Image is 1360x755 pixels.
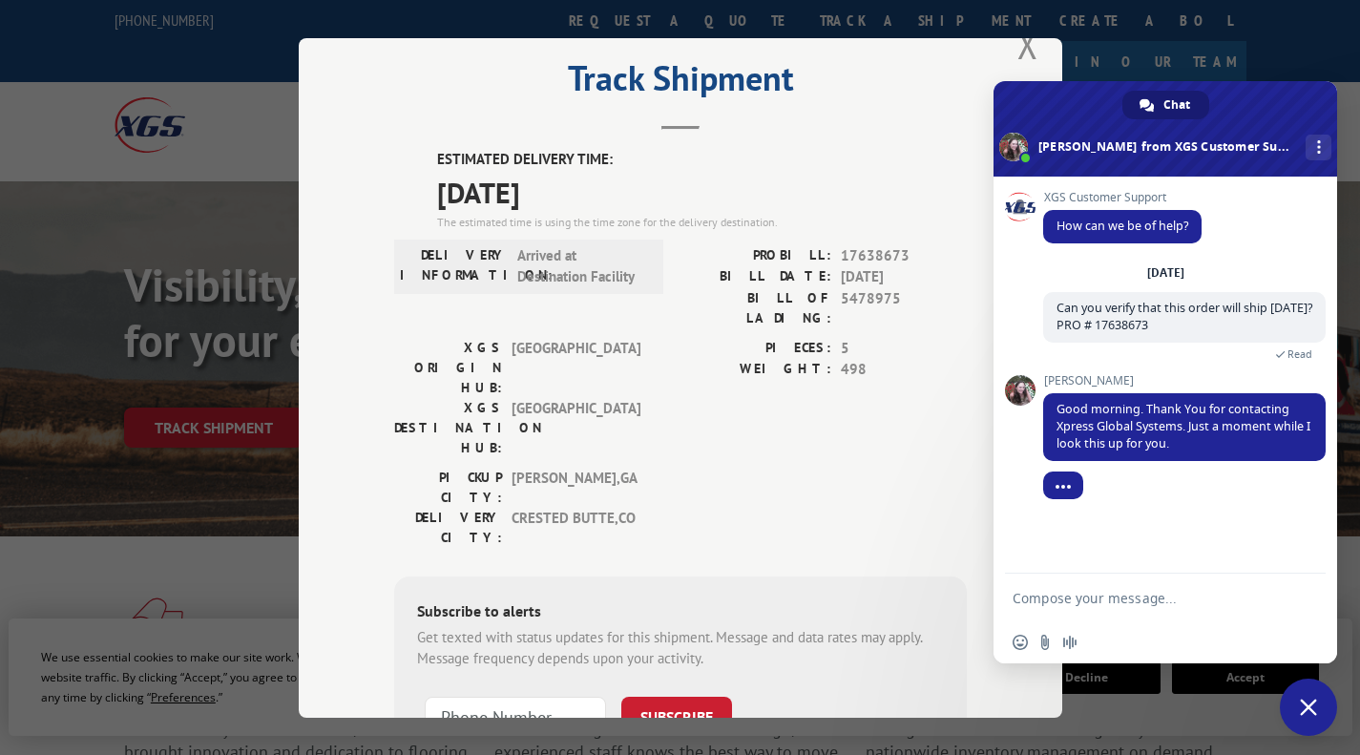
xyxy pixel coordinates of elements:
span: 5 [841,337,967,359]
span: [GEOGRAPHIC_DATA] [512,397,640,457]
span: [DATE] [437,170,967,213]
span: Send a file [1037,635,1053,650]
input: Phone Number [425,696,606,736]
label: BILL OF LADING: [680,287,831,327]
span: Arrived at Destination Facility [517,244,646,287]
label: ESTIMATED DELIVERY TIME: [437,149,967,171]
label: BILL DATE: [680,266,831,288]
div: Get texted with status updates for this shipment. Message and data rates may apply. Message frequ... [417,626,944,669]
div: Subscribe to alerts [417,598,944,626]
div: [DATE] [1147,267,1184,279]
button: Close modal [1017,19,1038,70]
h2: Track Shipment [394,65,967,101]
label: XGS ORIGIN HUB: [394,337,502,397]
label: PROBILL: [680,244,831,266]
span: CRESTED BUTTE , CO [512,507,640,547]
div: Close chat [1280,679,1337,736]
label: XGS DESTINATION HUB: [394,397,502,457]
span: Good morning. Thank You for contacting Xpress Global Systems. Just a moment while I look this up ... [1057,401,1310,451]
span: [GEOGRAPHIC_DATA] [512,337,640,397]
div: Chat [1122,91,1209,119]
span: 498 [841,359,967,381]
span: [PERSON_NAME] , GA [512,467,640,507]
span: How can we be of help? [1057,218,1188,234]
span: [DATE] [841,266,967,288]
span: Audio message [1062,635,1078,650]
span: XGS Customer Support [1043,191,1202,204]
label: WEIGHT: [680,359,831,381]
div: More channels [1306,135,1331,160]
textarea: Compose your message... [1013,590,1276,607]
label: PICKUP CITY: [394,467,502,507]
span: Read [1287,347,1312,361]
span: [PERSON_NAME] [1043,374,1326,388]
label: DELIVERY INFORMATION: [400,244,508,287]
span: Chat [1163,91,1190,119]
span: Insert an emoji [1013,635,1028,650]
label: PIECES: [680,337,831,359]
span: Can you verify that this order will ship [DATE]? PRO # 17638673 [1057,300,1312,333]
span: 5478975 [841,287,967,327]
button: SUBSCRIBE [621,696,732,736]
label: DELIVERY CITY: [394,507,502,547]
span: 17638673 [841,244,967,266]
div: The estimated time is using the time zone for the delivery destination. [437,213,967,230]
